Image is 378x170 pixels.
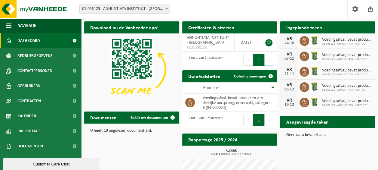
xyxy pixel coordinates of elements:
[322,53,372,58] span: Voedingsafval, bevat producten van dierlijke oorsprong, onverpakt, categorie 3
[17,78,40,93] span: Gebruikers
[185,113,223,127] div: 1 tot 1 van 1 resultaten
[17,48,53,63] span: Bedrijfsgegevens
[322,37,372,42] span: Voedingsafval, bevat producten van dierlijke oorsprong, onverpakt, categorie 3
[309,66,319,76] img: WB-0240-HPE-GN-50
[17,139,43,154] span: Documenten
[3,157,100,170] iframe: chat widget
[185,149,277,156] h3: Kubiek
[182,134,243,145] h2: Rapportage 2025 / 2024
[243,114,253,126] button: Previous
[283,57,295,61] div: 07-11
[187,45,230,50] span: RED25001500
[90,129,173,133] p: U heeft 19 ongelezen document(en).
[309,35,319,46] img: WB-0240-HPE-GN-50
[17,154,45,169] span: Product Shop
[234,74,266,78] span: Ophaling aanvragen
[322,99,372,104] span: Voedingsafval, bevat producten van dierlijke oorsprong, onverpakt, categorie 3
[283,87,295,92] div: 05-12
[309,97,319,107] img: WB-0240-HPE-GN-50
[126,112,179,124] a: Bekijk uw documenten
[182,70,226,82] h2: Uw afvalstoffen
[84,112,123,123] h2: Documenten
[280,116,334,127] h2: Aangevraagde taken
[198,94,277,112] td: voedingsafval, bevat producten van dierlijke oorsprong, onverpakt, categorie 3 (04-000024)
[243,54,253,66] button: Previous
[283,67,295,72] div: VR
[84,21,164,33] h2: Download nu de Vanheede+ app!
[253,114,265,126] button: 1
[309,51,319,61] img: WB-0240-HPE-GN-50
[17,33,40,48] span: Dashboard
[322,58,372,61] span: 01-053125 - ANNUNTIATA INSTITUUT
[17,18,36,33] span: Navigatie
[131,116,168,120] span: Bekijk uw documenten
[17,109,36,124] span: Kalender
[253,54,265,66] button: 1
[265,54,274,66] button: Next
[280,21,328,33] h2: Ingeplande taken
[322,83,372,88] span: Voedingsafval, bevat producten van dierlijke oorsprong, onverpakt, categorie 3
[265,114,274,126] button: Next
[322,88,372,92] span: 01-053125 - ANNUNTIATA INSTITUUT
[322,104,372,107] span: 01-053125 - ANNUNTIATA INSTITUUT
[283,72,295,76] div: 21-11
[322,68,372,73] span: Voedingsafval, bevat producten van dierlijke oorsprong, onverpakt, categorie 3
[17,63,52,78] span: Contactpersonen
[235,33,259,52] td: [DATE]
[309,81,319,92] img: WB-0240-HPE-GN-50
[283,52,295,57] div: VR
[232,145,276,157] a: Bekijk rapportage
[283,41,295,46] div: 24-10
[286,133,369,137] p: Geen data beschikbaar.
[322,42,372,46] span: 01-053125 - ANNUNTIATA INSTITUUT
[17,93,41,109] span: Contracten
[322,73,372,77] span: 01-053125 - ANNUNTIATA INSTITUUT
[80,5,170,13] span: 01-053125 - ANNUNTIATA INSTITUUT - VEURNE
[229,70,276,82] a: Ophaling aanvragen
[185,153,277,156] span: 2024: 4,800 m3 - 2025: 3,120 m3
[182,21,240,33] h2: Certificaten & attesten
[185,53,223,66] div: 1 tot 1 van 1 resultaten
[283,36,295,41] div: VR
[187,36,229,45] span: ANNUNTIATA INSTITUUT - [GEOGRAPHIC_DATA]
[84,33,179,105] img: Download de VHEPlus App
[79,5,170,14] span: 01-053125 - ANNUNTIATA INSTITUUT - VEURNE
[283,103,295,107] div: 19-12
[203,86,220,90] span: Afvalstof
[17,124,41,139] span: Rapportage
[283,83,295,87] div: VR
[283,98,295,103] div: VR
